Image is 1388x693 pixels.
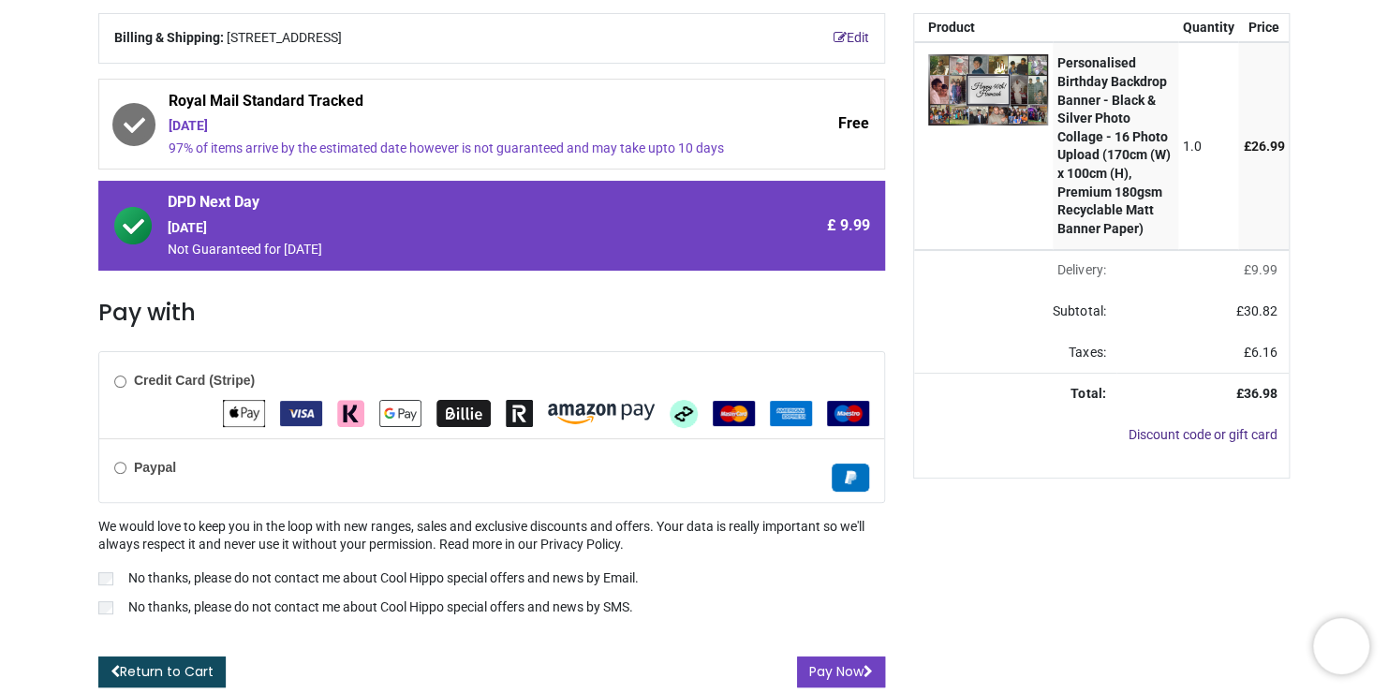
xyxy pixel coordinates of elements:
span: Royal Mail Standard Tracked [169,91,729,117]
b: Paypal [134,460,176,475]
span: 9.99 [1251,262,1277,277]
b: Billing & Shipping: [114,30,224,45]
span: £ [1236,303,1277,318]
span: MasterCard [713,405,755,420]
span: 6.16 [1251,345,1277,360]
div: Not Guaranteed for [DATE] [168,241,730,259]
img: American Express [770,401,812,426]
input: Credit Card (Stripe) [114,376,126,388]
td: Taxes: [914,332,1116,374]
div: We would love to keep you in the loop with new ranges, sales and exclusive discounts and offers. ... [98,518,885,621]
strong: Total: [1071,386,1105,401]
span: Paypal [832,468,869,483]
th: Price [1238,14,1289,42]
span: Apple Pay [223,405,265,420]
span: 30.82 [1244,303,1277,318]
img: Klarna [337,400,364,427]
img: Amazon Pay [548,404,655,424]
a: Edit [834,29,869,48]
span: £ [1244,262,1277,277]
span: Billie [436,405,491,420]
th: Product [914,14,1053,42]
img: Google Pay [379,400,421,427]
th: Quantity [1178,14,1239,42]
p: No thanks, please do not contact me about Cool Hippo special offers and news by Email. [128,569,639,588]
img: Maestro [827,401,869,426]
button: Pay Now [797,656,885,688]
span: VISA [280,405,322,420]
span: 26.99 [1250,139,1284,154]
img: Paypal [832,464,869,492]
td: Subtotal: [914,291,1116,332]
input: No thanks, please do not contact me about Cool Hippo special offers and news by SMS. [98,601,113,614]
p: No thanks, please do not contact me about Cool Hippo special offers and news by SMS. [128,598,633,617]
span: [STREET_ADDRESS] [227,29,342,48]
span: 36.98 [1244,386,1277,401]
div: [DATE] [169,117,729,136]
img: 10taQ4AAAAGSURBVAMAeKHsHCaZNOUAAAAASUVORK5CYII= [928,54,1048,125]
img: VISA [280,401,322,426]
h3: Pay with [98,297,885,329]
div: [DATE] [168,219,730,238]
span: Afterpay Clearpay [670,405,698,420]
span: Klarna [337,405,364,420]
b: Credit Card (Stripe) [134,373,255,388]
a: Return to Cart [98,656,226,688]
iframe: Brevo live chat [1313,618,1369,674]
td: Delivery will be updated after choosing a new delivery method [914,250,1116,291]
strong: Personalised Birthday Backdrop Banner - Black & Silver Photo Collage - 16 Photo Upload (170cm (W)... [1057,55,1171,235]
span: Free [838,113,869,134]
img: Revolut Pay [506,400,533,427]
strong: £ [1236,386,1277,401]
a: Discount code or gift card [1129,427,1277,442]
span: Amazon Pay [548,405,655,420]
img: Afterpay Clearpay [670,400,698,428]
span: American Express [770,405,812,420]
span: Google Pay [379,405,421,420]
div: 1.0 [1183,138,1234,156]
span: £ [1244,345,1277,360]
img: Billie [436,400,491,427]
div: 97% of items arrive by the estimated date however is not guaranteed and may take upto 10 days [169,140,729,158]
span: Maestro [827,405,869,420]
input: Paypal [114,462,126,474]
span: £ [1243,139,1284,154]
img: Apple Pay [223,400,265,427]
span: Revolut Pay [506,405,533,420]
span: £ 9.99 [827,215,870,236]
span: DPD Next Day [168,192,730,218]
input: No thanks, please do not contact me about Cool Hippo special offers and news by Email. [98,572,113,585]
img: MasterCard [713,401,755,426]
